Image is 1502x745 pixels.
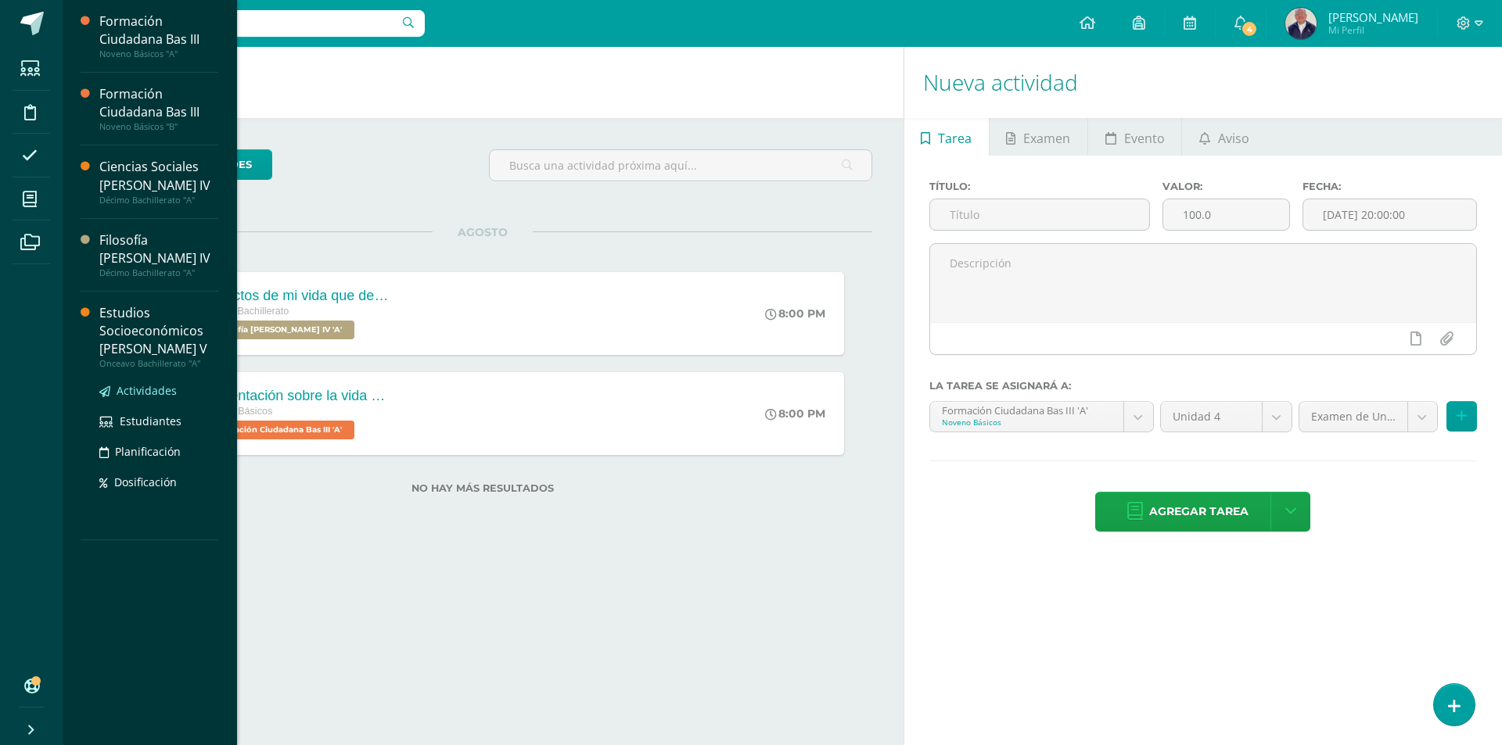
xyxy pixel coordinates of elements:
[99,304,218,358] div: Estudios Socioeconómicos [PERSON_NAME] V
[1161,402,1292,432] a: Unidad 4
[1149,492,1249,531] span: Agregar tarea
[99,48,218,59] div: Noveno Básicos "A"
[114,475,177,489] span: Dosificación
[942,417,1112,428] div: Noveno Básicos
[1303,181,1477,192] label: Fecha:
[1162,181,1290,192] label: Valor:
[99,13,218,59] a: Formación Ciudadana Bas IIINoveno Básicos "A"
[99,231,218,278] a: Filosofía [PERSON_NAME] IVDécimo Bachillerato "A"
[99,267,218,278] div: Décimo Bachillerato "A"
[201,288,389,304] div: Aspectos de mi vida que debo cambiar.
[1124,120,1165,157] span: Evento
[99,158,218,205] a: Ciencias Sociales [PERSON_NAME] IVDécimo Bachillerato "A"
[117,383,177,398] span: Actividades
[99,231,218,267] div: Filosofía [PERSON_NAME] IV
[201,388,389,404] div: Presentación sobre la vida del General [PERSON_NAME].
[923,47,1483,118] h1: Nueva actividad
[99,158,218,194] div: Ciencias Sociales [PERSON_NAME] IV
[99,381,218,399] a: Actividades
[1173,402,1250,432] span: Unidad 4
[1088,118,1181,156] a: Evento
[99,13,218,48] div: Formación Ciudadana Bas III
[99,473,218,491] a: Dosificación
[990,118,1087,156] a: Examen
[1328,9,1418,25] span: [PERSON_NAME]
[904,118,989,156] a: Tarea
[73,10,425,37] input: Busca un usuario...
[938,120,972,157] span: Tarea
[99,195,218,206] div: Décimo Bachillerato "A"
[1163,199,1289,230] input: Puntos máximos
[81,47,885,118] h1: Actividades
[99,442,218,460] a: Planificación
[1285,8,1317,39] img: 4400bde977c2ef3c8e0f06f5677fdb30.png
[1303,199,1476,230] input: Fecha de entrega
[99,85,218,132] a: Formación Ciudadana Bas IIINoveno Básicos "B"
[1328,23,1418,37] span: Mi Perfil
[99,412,218,430] a: Estudiantes
[115,444,181,459] span: Planificación
[120,414,181,428] span: Estudiantes
[1241,20,1258,38] span: 4
[201,321,354,339] span: Filosofía Bach IV 'A'
[99,304,218,369] a: Estudios Socioeconómicos [PERSON_NAME] VOnceavo Bachillerato "A"
[201,421,354,439] span: Formación Ciudadana Bas III 'A'
[1023,120,1070,157] span: Examen
[942,402,1112,417] div: Formación Ciudadana Bas III 'A'
[1311,402,1396,432] span: Examen de Unidad 20 puntos (20.0%)
[930,199,1149,230] input: Título
[99,121,218,132] div: Noveno Básicos "B"
[1182,118,1266,156] a: Aviso
[490,150,871,181] input: Busca una actividad próxima aquí...
[433,225,533,239] span: AGOSTO
[765,407,825,421] div: 8:00 PM
[929,181,1150,192] label: Título:
[99,85,218,121] div: Formación Ciudadana Bas III
[930,402,1153,432] a: Formación Ciudadana Bas III 'A'Noveno Básicos
[1299,402,1437,432] a: Examen de Unidad 20 puntos (20.0%)
[99,358,218,369] div: Onceavo Bachillerato "A"
[929,380,1477,392] label: La tarea se asignará a:
[201,306,289,317] span: Décimo Bachillerato
[1218,120,1249,157] span: Aviso
[94,482,872,494] label: No hay más resultados
[765,306,825,321] div: 8:00 PM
